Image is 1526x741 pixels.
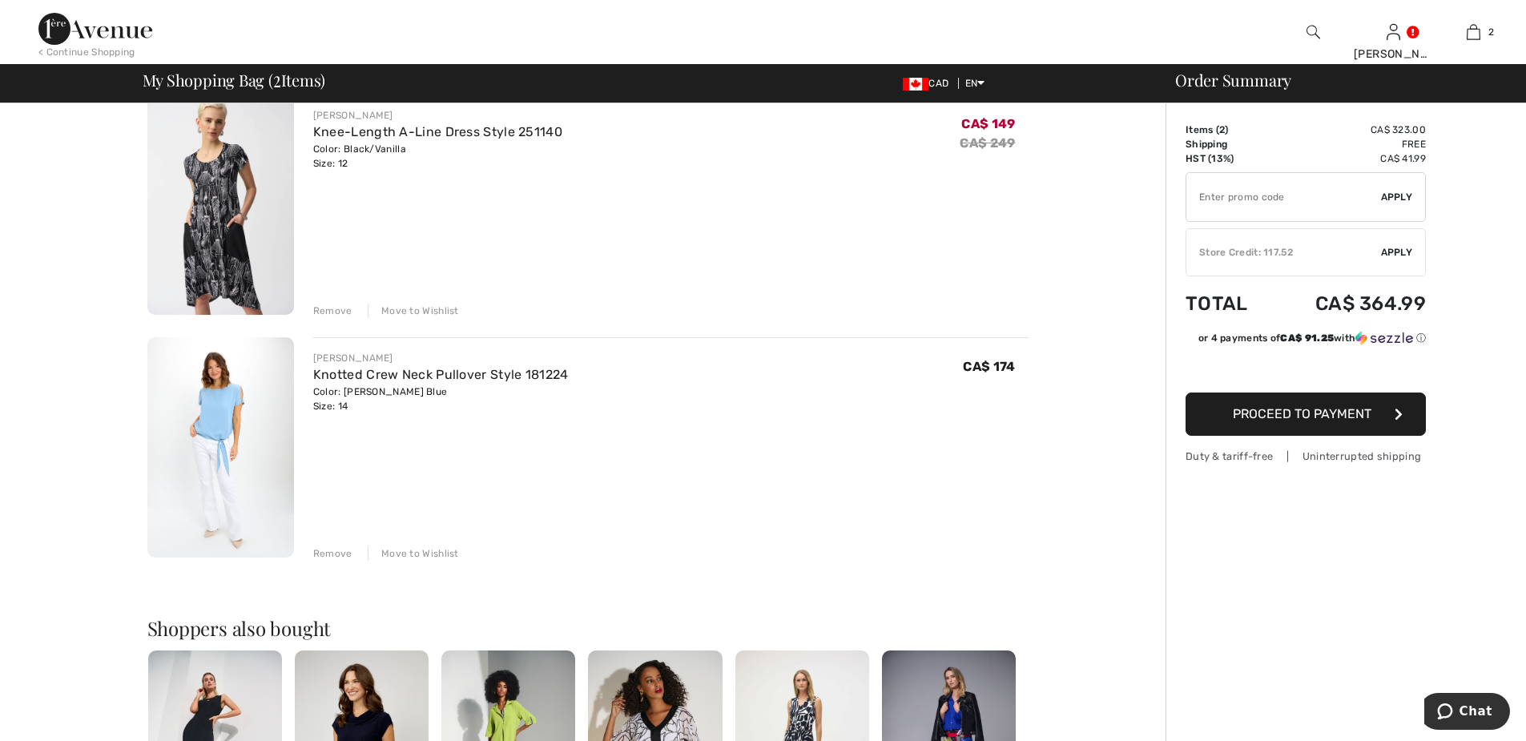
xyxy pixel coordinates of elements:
[1387,22,1400,42] img: My Info
[143,72,326,88] span: My Shopping Bag ( Items)
[1219,124,1225,135] span: 2
[1272,151,1426,166] td: CA$ 41.99
[903,78,955,89] span: CAD
[1186,393,1426,436] button: Proceed to Payment
[1186,245,1381,260] div: Store Credit: 117.52
[1387,24,1400,39] a: Sign In
[38,45,135,59] div: < Continue Shopping
[313,124,562,139] a: Knee-Length A-Line Dress Style 251140
[1434,22,1512,42] a: 2
[313,142,562,171] div: Color: Black/Vanilla Size: 12
[1488,25,1494,39] span: 2
[1186,351,1426,387] iframe: PayPal-paypal
[1186,137,1272,151] td: Shipping
[1354,46,1432,62] div: [PERSON_NAME]
[1186,331,1426,351] div: or 4 payments ofCA$ 91.25withSezzle Click to learn more about Sezzle
[961,116,1015,131] span: CA$ 149
[313,108,562,123] div: [PERSON_NAME]
[965,78,985,89] span: EN
[313,304,352,318] div: Remove
[313,385,569,413] div: Color: [PERSON_NAME] Blue Size: 14
[313,367,569,382] a: Knotted Crew Neck Pullover Style 181224
[1186,151,1272,166] td: HST (13%)
[903,78,928,91] img: Canadian Dollar
[1424,693,1510,733] iframe: Opens a widget where you can chat to one of our agents
[38,13,152,45] img: 1ère Avenue
[1272,123,1426,137] td: CA$ 323.00
[1280,332,1334,344] span: CA$ 91.25
[368,546,459,561] div: Move to Wishlist
[273,68,281,89] span: 2
[368,304,459,318] div: Move to Wishlist
[1186,123,1272,137] td: Items ( )
[1272,276,1426,331] td: CA$ 364.99
[1307,22,1320,42] img: search the website
[147,95,294,315] img: Knee-Length A-Line Dress Style 251140
[1467,22,1480,42] img: My Bag
[960,135,1015,151] s: CA$ 249
[313,546,352,561] div: Remove
[147,337,294,558] img: Knotted Crew Neck Pullover Style 181224
[1233,406,1371,421] span: Proceed to Payment
[1355,331,1413,345] img: Sezzle
[1186,276,1272,331] td: Total
[1156,72,1516,88] div: Order Summary
[1272,137,1426,151] td: Free
[1186,449,1426,464] div: Duty & tariff-free | Uninterrupted shipping
[1186,173,1381,221] input: Promo code
[963,359,1015,374] span: CA$ 174
[313,351,569,365] div: [PERSON_NAME]
[1381,190,1413,204] span: Apply
[147,618,1029,638] h2: Shoppers also bought
[1381,245,1413,260] span: Apply
[1198,331,1426,345] div: or 4 payments of with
